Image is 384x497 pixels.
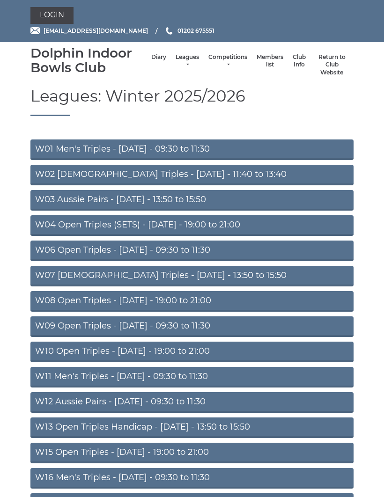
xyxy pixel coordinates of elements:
[30,291,354,312] a: W08 Open Triples - [DATE] - 19:00 to 21:00
[176,53,199,69] a: Leagues
[293,53,306,69] a: Club Info
[30,367,354,387] a: W11 Men's Triples - [DATE] - 09:30 to 11:30
[151,53,166,61] a: Diary
[30,165,354,185] a: W02 [DEMOGRAPHIC_DATA] Triples - [DATE] - 11:40 to 13:40
[208,53,247,69] a: Competitions
[30,266,354,286] a: W07 [DEMOGRAPHIC_DATA] Triples - [DATE] - 13:50 to 15:50
[30,88,354,116] h1: Leagues: Winter 2025/2026
[30,443,354,463] a: W15 Open Triples - [DATE] - 19:00 to 21:00
[44,27,148,34] span: [EMAIL_ADDRESS][DOMAIN_NAME]
[166,27,172,35] img: Phone us
[30,139,354,160] a: W01 Men's Triples - [DATE] - 09:30 to 11:30
[30,26,148,35] a: Email [EMAIL_ADDRESS][DOMAIN_NAME]
[257,53,283,69] a: Members list
[30,417,354,438] a: W13 Open Triples Handicap - [DATE] - 13:50 to 15:50
[30,342,354,362] a: W10 Open Triples - [DATE] - 19:00 to 21:00
[177,27,214,34] span: 01202 675551
[164,26,214,35] a: Phone us 01202 675551
[30,215,354,236] a: W04 Open Triples (SETS) - [DATE] - 19:00 to 21:00
[30,392,354,413] a: W12 Aussie Pairs - [DATE] - 09:30 to 11:30
[30,241,354,261] a: W06 Open Triples - [DATE] - 09:30 to 11:30
[30,27,40,34] img: Email
[30,316,354,337] a: W09 Open Triples - [DATE] - 09:30 to 11:30
[30,190,354,211] a: W03 Aussie Pairs - [DATE] - 13:50 to 15:50
[30,468,354,489] a: W16 Men's Triples - [DATE] - 09:30 to 11:30
[30,46,147,75] div: Dolphin Indoor Bowls Club
[315,53,349,77] a: Return to Club Website
[30,7,74,24] a: Login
